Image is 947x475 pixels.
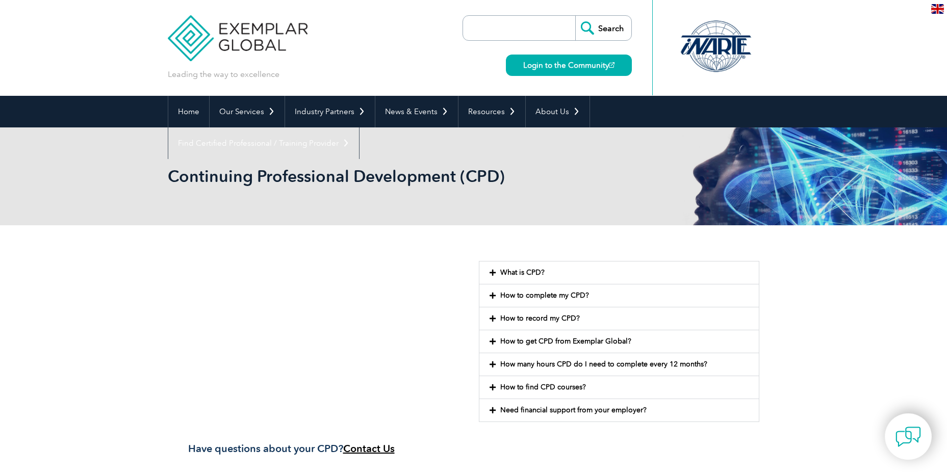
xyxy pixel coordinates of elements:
[479,330,759,353] div: How to get CPD from Exemplar Global?
[458,96,525,127] a: Resources
[500,291,589,300] a: How to complete my CPD?
[479,307,759,330] div: How to record my CPD?
[168,127,359,159] a: Find Certified Professional / Training Provider
[210,96,285,127] a: Our Services
[575,16,631,40] input: Search
[168,96,209,127] a: Home
[500,360,707,368] a: How many hours CPD do I need to complete every 12 months?
[500,337,631,346] a: How to get CPD from Exemplar Global?
[285,96,375,127] a: Industry Partners
[931,4,944,14] img: en
[500,268,545,277] a: What is CPD?
[479,284,759,307] div: How to complete my CPD?
[375,96,458,127] a: News & Events
[500,383,586,391] a: How to find CPD courses?
[188,442,469,455] h3: Have questions about your CPD?
[609,62,615,68] img: open_square.png
[343,442,395,455] a: Contact Us
[168,69,279,80] p: Leading the way to excellence
[526,96,590,127] a: About Us
[479,353,759,376] div: How many hours CPD do I need to complete every 12 months?
[479,399,759,421] div: Need financial support from your employer?
[500,314,580,323] a: How to record my CPD?
[168,168,596,184] h2: Continuing Professional Development (CPD)
[479,376,759,399] div: How to find CPD courses?
[500,406,647,414] a: Need financial support from your employer?
[895,424,921,450] img: contact-chat.png
[506,55,632,76] a: Login to the Community
[479,261,759,284] div: What is CPD?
